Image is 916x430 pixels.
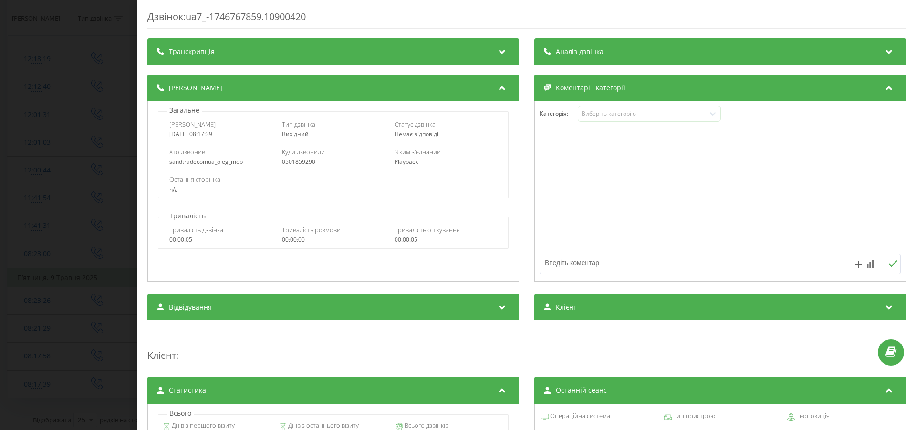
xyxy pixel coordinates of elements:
div: 00:00:05 [169,236,272,243]
div: : [147,330,906,367]
span: Вихідний [282,130,309,138]
span: Тривалість розмови [282,226,341,234]
span: Клієнт [556,302,577,312]
span: Тип пристрою [672,411,715,421]
span: Тип дзвінка [282,120,315,129]
p: Загальне [167,106,202,115]
div: [DATE] 08:17:39 [169,131,272,138]
span: Остання сторінка [169,175,220,183]
div: sandtradecomua_oleg_mob [169,159,272,165]
span: З ким з'єднаний [395,148,441,156]
span: Останній сеанс [556,386,607,395]
span: Клієнт [147,349,176,362]
div: Дзвінок : ua7_-1746767859.10900420 [147,10,906,29]
div: 00:00:00 [282,236,385,243]
p: Всього [167,408,194,418]
span: [PERSON_NAME] [169,120,216,129]
span: Тривалість очікування [395,226,460,234]
p: Тривалість [167,211,208,221]
h4: Категорія : [540,110,578,117]
div: Playback [395,159,497,165]
span: Куди дзвонили [282,148,325,156]
span: Відвідування [169,302,212,312]
div: n/a [169,186,497,193]
span: Транскрипція [169,47,215,56]
span: Коментарі і категорії [556,83,625,93]
span: Геопозиція [795,411,830,421]
span: Хто дзвонив [169,148,205,156]
span: [PERSON_NAME] [169,83,222,93]
span: Операційна система [549,411,610,421]
span: Аналіз дзвінка [556,47,604,56]
span: Немає відповіді [395,130,438,138]
span: Статус дзвінка [395,120,436,129]
div: 00:00:05 [395,236,497,243]
div: Виберіть категорію [582,110,701,118]
span: Тривалість дзвінка [169,226,223,234]
span: Статистика [169,386,206,395]
div: 0501859290 [282,159,385,165]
